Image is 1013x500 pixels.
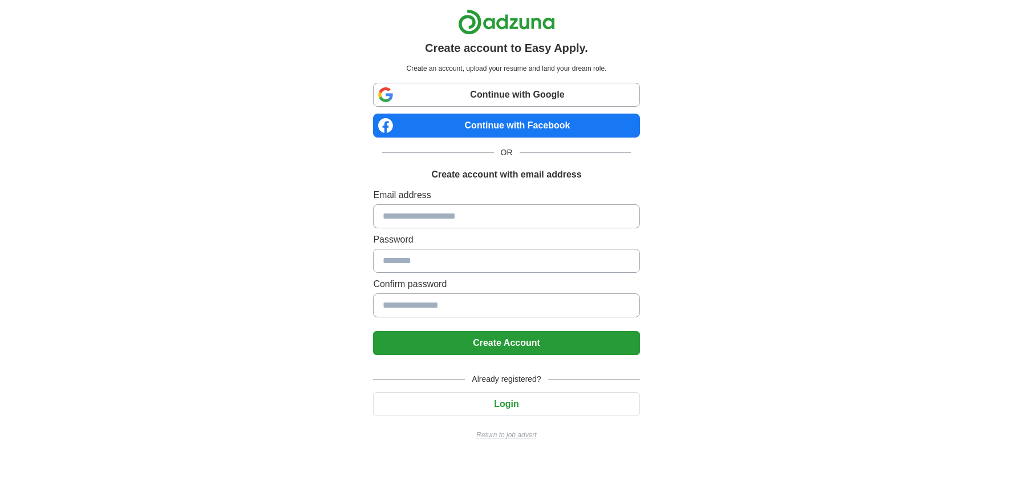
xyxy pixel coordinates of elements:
[494,147,520,159] span: OR
[373,399,639,409] a: Login
[373,188,639,202] label: Email address
[373,331,639,355] button: Create Account
[431,168,581,182] h1: Create account with email address
[425,39,588,57] h1: Create account to Easy Apply.
[373,430,639,440] a: Return to job advert
[373,114,639,138] a: Continue with Facebook
[458,9,555,35] img: Adzuna logo
[375,63,637,74] p: Create an account, upload your resume and land your dream role.
[373,392,639,416] button: Login
[373,83,639,107] a: Continue with Google
[373,233,639,247] label: Password
[373,277,639,291] label: Confirm password
[465,373,548,385] span: Already registered?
